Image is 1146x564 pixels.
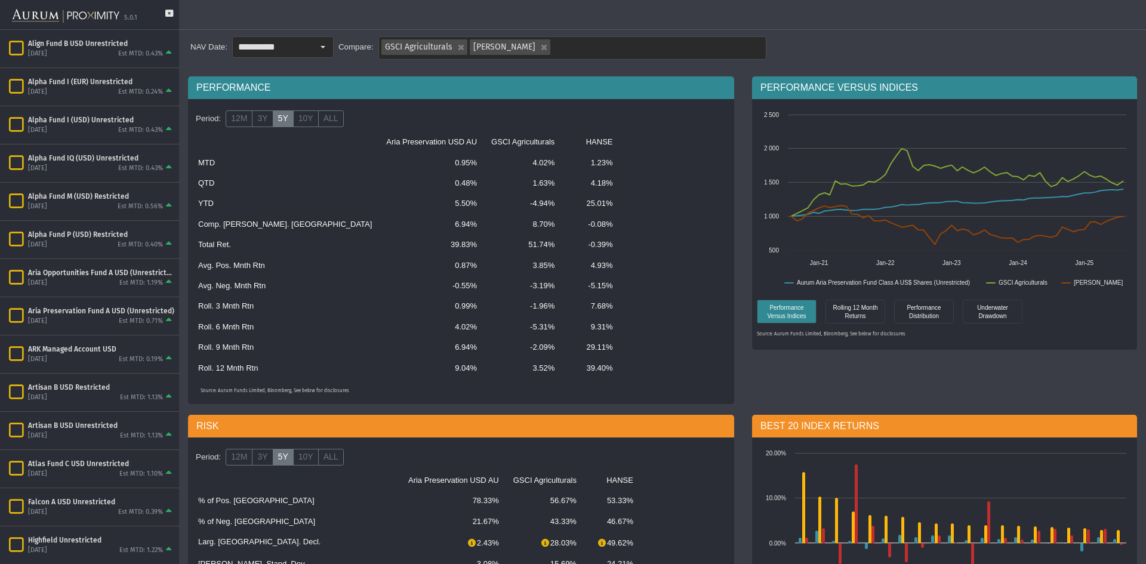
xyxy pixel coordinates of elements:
td: 8.70% [484,214,562,235]
td: 2.43% [401,532,506,554]
div: [DATE] [28,508,47,517]
div: [DATE] [28,164,47,173]
td: 51.74% [484,235,562,255]
td: -0.08% [562,214,620,235]
td: 78.33% [401,491,506,511]
div: Performance Distribution [897,303,951,320]
span: GSCI Agriculturals [385,42,452,52]
p: Source: Aurum Funds Limited, Bloomberg, See below for disclosures [757,331,1132,338]
td: 9.31% [562,317,620,337]
td: 0.95% [379,153,484,173]
div: Alpha Fund IQ (USD) Unrestricted [28,153,174,163]
div: Est MTD: 1.19% [119,279,163,288]
div: [DATE] [28,126,47,135]
td: 53.33% [584,491,640,511]
text: [PERSON_NAME] [1074,279,1123,286]
text: 1 500 [764,179,779,186]
div: Alpha Fund I (EUR) Unrestricted [28,77,174,87]
div: Period: [191,109,226,129]
td: 5.50% [379,193,484,214]
td: 21.67% [401,511,506,532]
p: Source: Aurum Funds Limited, Bloomberg, See below for disclosures [201,388,722,395]
td: -4.94% [484,193,562,214]
div: Alpha Fund P (USD) Restricted [28,230,174,239]
td: 39.83% [379,235,484,255]
div: Artisan B USD Unrestricted [28,421,174,430]
text: 0.00% [769,540,786,547]
td: -2.09% [484,337,562,357]
td: -3.19% [484,276,562,296]
td: YTD [191,193,379,214]
td: 0.48% [379,173,484,193]
td: Avg. Neg. Mnth Rtn [191,276,379,296]
label: 12M [226,449,252,466]
td: -5.31% [484,317,562,337]
td: 6.94% [379,337,484,357]
td: 0.87% [379,255,484,276]
div: Alpha Fund M (USD) Restricted [28,192,174,201]
div: Aria Opportunities Fund A USD (Unrestricted) [28,268,174,278]
td: GSCI Agriculturals [506,470,584,491]
span: [PERSON_NAME] [473,42,535,52]
div: [DATE] [28,50,47,58]
td: 4.93% [562,255,620,276]
text: 2 500 [764,112,779,118]
div: Est MTD: 1.13% [120,393,163,402]
text: GSCI Agriculturals [999,279,1048,286]
div: Est MTD: 0.71% [119,317,163,326]
td: 25.01% [562,193,620,214]
td: 0.99% [379,296,484,316]
div: BEST 20 INDEX RETURNS [752,415,1137,437]
td: MTD [191,153,379,173]
div: Est MTD: 0.40% [118,241,163,249]
td: 6.94% [379,214,484,235]
td: Larg. [GEOGRAPHIC_DATA]. Decl. [191,532,401,554]
div: Align Fund B USD Unrestricted [28,39,174,48]
text: Jan-21 [810,260,828,266]
td: -5.15% [562,276,620,296]
text: Jan-24 [1009,260,1027,266]
div: Atlas Fund C USD Unrestricted [28,459,174,469]
td: 49.62% [584,532,640,554]
text: 10.00% [766,495,786,501]
td: Roll. 12 Mnth Rtn [191,358,379,378]
div: Underwater Drawdown [963,300,1022,323]
td: -0.39% [562,235,620,255]
text: Jan-22 [876,260,895,266]
div: Underwater Drawdown [966,303,1019,320]
div: Performance Versus Indices [760,303,814,320]
div: PERFORMANCE [188,76,734,99]
div: Alpha Fund I (USD) Unrestricted [28,115,174,125]
div: Est MTD: 0.56% [118,202,163,211]
td: 43.33% [506,511,584,532]
text: Jan-23 [942,260,961,266]
div: [DATE] [28,202,47,211]
div: Rolling 12 Month Returns [825,300,885,323]
div: Est MTD: 1.13% [120,432,163,440]
div: Period: [191,447,226,467]
td: GSCI Agriculturals [484,132,562,152]
div: Falcon A USD Unrestricted [28,497,174,507]
div: [DATE] [28,393,47,402]
text: 500 [769,247,779,254]
td: HANSE [584,470,640,491]
div: [DATE] [28,432,47,440]
td: -0.55% [379,276,484,296]
text: 20.00% [766,450,786,457]
div: Est MTD: 0.19% [119,355,163,364]
td: Total Ret. [191,235,379,255]
div: Est MTD: 1.22% [119,546,163,555]
div: PERFORMANCE VERSUS INDICES [752,76,1137,99]
div: [DATE] [28,470,47,479]
td: Aria Preservation USD AU [379,132,484,152]
td: 1.63% [484,173,562,193]
text: Jan-25 [1076,260,1094,266]
td: % of Neg. [GEOGRAPHIC_DATA] [191,511,401,532]
td: Avg. Pos. Mnth Rtn [191,255,379,276]
td: 39.40% [562,358,620,378]
div: Rolling 12 Month Returns [828,303,882,320]
div: Aria Preservation Fund A USD (Unrestricted) [28,306,174,316]
label: 10Y [293,449,319,466]
label: 5Y [273,110,294,127]
div: Est MTD: 0.39% [118,508,163,517]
